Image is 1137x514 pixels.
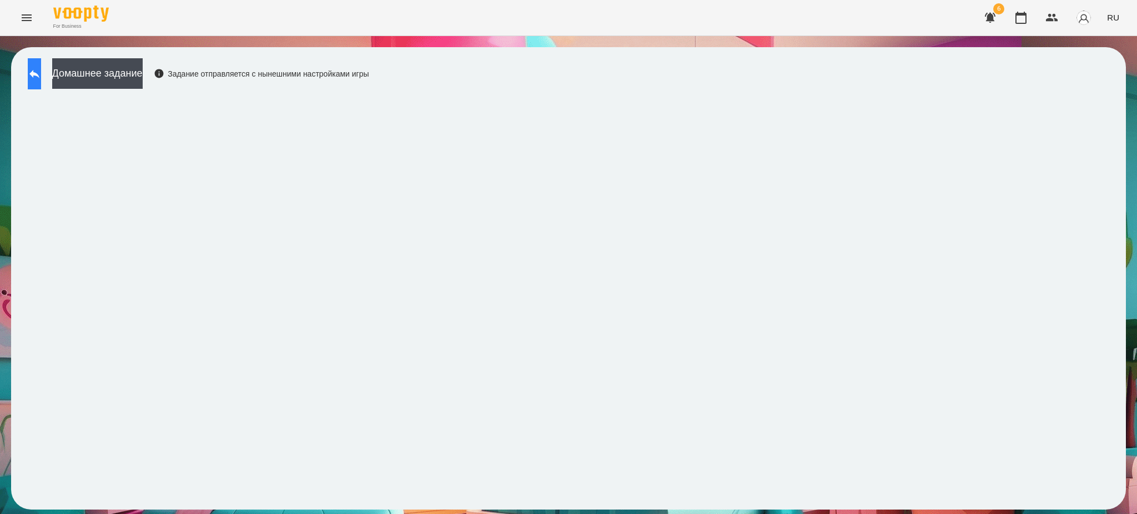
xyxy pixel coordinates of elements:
[1076,10,1091,26] img: avatar_s.png
[53,23,109,30] span: For Business
[1103,7,1124,28] button: RU
[53,6,109,22] img: Voopty Logo
[1107,12,1119,23] span: RU
[993,3,1004,14] span: 6
[52,58,143,89] button: Домашнее задание
[13,4,40,31] button: Menu
[154,68,369,79] div: Задание отправляется с нынешними настройками игры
